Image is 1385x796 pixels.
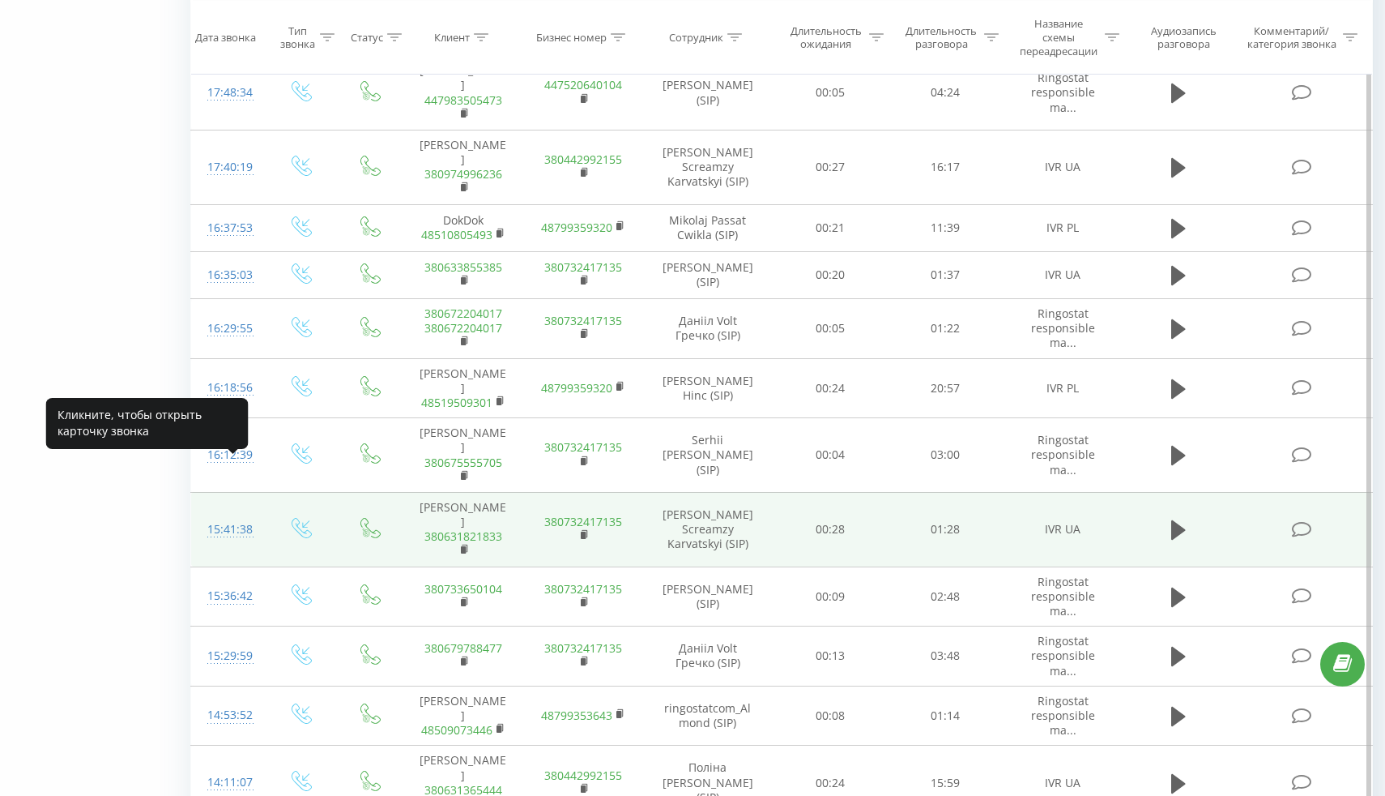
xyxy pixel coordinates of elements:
td: [PERSON_NAME] (SIP) [643,56,773,131]
a: 48519509301 [421,395,492,410]
a: 380672204017 [424,306,502,321]
td: IVR UA [1003,251,1123,298]
a: 447983505473 [424,92,502,108]
div: 16:12:39 [207,439,249,471]
td: Данііл Volt Гречко (SIP) [643,627,773,687]
a: 380442992155 [544,152,622,167]
td: DokDok [403,204,523,251]
a: 48510805493 [421,227,492,242]
td: Serhii [PERSON_NAME] (SIP) [643,418,773,493]
td: [PERSON_NAME] (SIP) [643,567,773,627]
td: 00:13 [772,627,887,687]
div: Бизнес номер [536,31,607,45]
td: 01:14 [888,686,1003,746]
div: Аудиозапись разговора [1137,24,1229,51]
a: 380672204017 [424,320,502,336]
a: 380732417135 [544,259,622,275]
td: 00:05 [772,299,887,359]
a: 447520640104 [544,77,622,92]
a: 48799359320 [541,380,612,396]
a: 380732417135 [544,640,622,656]
td: 11:39 [888,204,1003,251]
td: 01:28 [888,492,1003,567]
a: 380732417135 [544,313,622,328]
a: 380733650104 [424,581,502,597]
div: Сотрудник [669,31,723,45]
td: [PERSON_NAME] [403,418,523,493]
div: 15:29:59 [207,640,249,672]
a: 380633855385 [424,259,502,275]
div: 16:35:03 [207,259,249,291]
a: 48509073446 [421,722,492,738]
td: [PERSON_NAME] Hinc (SIP) [643,358,773,418]
span: Ringostat responsible ma... [1031,432,1095,477]
div: 17:40:19 [207,152,249,183]
td: 00:28 [772,492,887,567]
td: 00:27 [772,130,887,204]
span: Ringostat responsible ma... [1031,633,1095,678]
a: 380732417135 [544,514,622,529]
td: 03:48 [888,627,1003,687]
a: 380732417135 [544,439,622,455]
div: Дата звонка [195,31,256,45]
a: 380732417135 [544,581,622,597]
a: 48799359320 [541,220,612,235]
td: [PERSON_NAME] [403,130,523,204]
td: 00:04 [772,418,887,493]
div: 15:41:38 [207,514,249,546]
td: [PERSON_NAME] [403,686,523,746]
div: Длительность разговора [902,24,980,51]
td: Mikolaj Passat Cwikla (SIP) [643,204,773,251]
div: Название схемы переадресации [1017,17,1100,58]
div: Тип звонка [279,24,315,51]
div: 15:36:42 [207,580,249,612]
div: 17:48:34 [207,77,249,109]
div: Комментарий/категория звонка [1244,24,1339,51]
td: IVR UA [1003,130,1123,204]
span: Ringostat responsible ma... [1031,693,1095,738]
a: 48799353643 [541,708,612,723]
td: 01:22 [888,299,1003,359]
td: 20:57 [888,358,1003,418]
td: [PERSON_NAME] [403,358,523,418]
td: [PERSON_NAME] [403,492,523,567]
td: 00:21 [772,204,887,251]
td: 01:37 [888,251,1003,298]
td: ringostatcom_Almond (SIP) [643,686,773,746]
td: 00:09 [772,567,887,627]
td: 04:24 [888,56,1003,131]
td: 03:00 [888,418,1003,493]
td: IVR PL [1003,358,1123,418]
div: Длительность ожидания [786,24,864,51]
div: Клиент [434,31,470,45]
a: 380442992155 [544,768,622,783]
div: Кликните, чтобы открыть карточку звонка [46,398,249,449]
span: Ringostat responsible ma... [1031,306,1095,350]
td: [PERSON_NAME] Screamzy Karvatskyi (SIP) [643,130,773,204]
div: 16:18:56 [207,372,249,404]
div: 16:37:53 [207,212,249,244]
a: 380974996236 [424,166,502,182]
td: IVR PL [1003,204,1123,251]
td: 00:20 [772,251,887,298]
a: 380631821833 [424,529,502,544]
td: 16:17 [888,130,1003,204]
td: 00:24 [772,358,887,418]
td: [PERSON_NAME] [403,56,523,131]
div: 16:29:55 [207,313,249,345]
a: 380679788477 [424,640,502,656]
div: Статус [351,31,383,45]
span: Ringostat responsible ma... [1031,574,1095,618]
div: 14:53:52 [207,700,249,731]
span: Ringostat responsible ma... [1031,70,1095,114]
td: 00:05 [772,56,887,131]
td: IVR UA [1003,492,1123,567]
td: 02:48 [888,567,1003,627]
td: 00:08 [772,686,887,746]
td: [PERSON_NAME] Screamzy Karvatskyi (SIP) [643,492,773,567]
td: Данііл Volt Гречко (SIP) [643,299,773,359]
a: 380675555705 [424,455,502,470]
td: [PERSON_NAME] (SIP) [643,251,773,298]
